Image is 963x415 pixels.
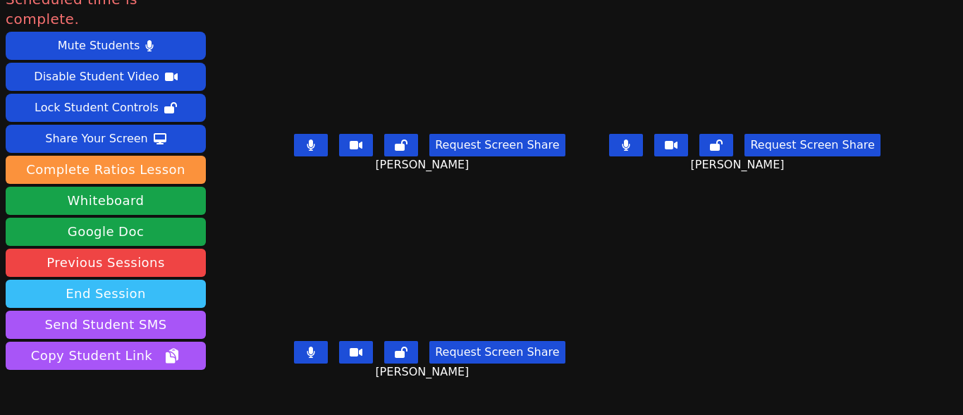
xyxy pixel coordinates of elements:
div: Share Your Screen [45,128,148,150]
a: Google Doc [6,218,206,246]
button: Send Student SMS [6,311,206,339]
button: End Session [6,280,206,308]
button: Complete Ratios Lesson [6,156,206,184]
div: Disable Student Video [34,66,159,88]
button: Share Your Screen [6,125,206,153]
button: Lock Student Controls [6,94,206,122]
button: Mute Students [6,32,206,60]
button: Request Screen Share [429,341,565,364]
div: Lock Student Controls [35,97,159,119]
span: Copy Student Link [31,346,180,366]
span: [PERSON_NAME] [691,156,788,173]
button: Request Screen Share [744,134,880,156]
button: Request Screen Share [429,134,565,156]
a: Previous Sessions [6,249,206,277]
div: Mute Students [58,35,140,57]
button: Whiteboard [6,187,206,215]
button: Copy Student Link [6,342,206,370]
button: Disable Student Video [6,63,206,91]
span: [PERSON_NAME] [375,364,472,380]
span: [PERSON_NAME] [375,156,472,173]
